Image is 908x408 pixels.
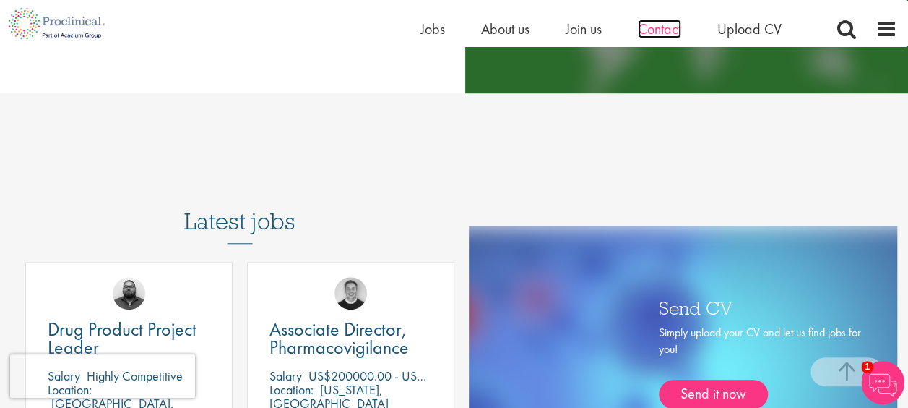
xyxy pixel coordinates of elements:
img: Ashley Bennett [113,277,145,310]
span: Salary [269,367,302,384]
span: Associate Director, Pharmacovigilance [269,317,409,360]
iframe: reCAPTCHA [10,354,195,398]
span: 1 [861,361,873,373]
a: About us [481,20,529,38]
a: Upload CV [717,20,782,38]
p: US$200000.00 - US$250000.00 per annum [308,367,539,384]
span: Drug Product Project Leader [48,317,196,360]
a: Jobs [420,20,445,38]
h3: Latest jobs [184,173,295,244]
a: Contact [638,20,681,38]
a: Associate Director, Pharmacovigilance [269,320,432,357]
a: Join us [566,20,602,38]
h3: Send CV [659,298,861,317]
img: Bo Forsen [334,277,367,310]
span: Location: [269,381,314,398]
img: Chatbot [861,361,904,404]
a: Drug Product Project Leader [48,320,210,357]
